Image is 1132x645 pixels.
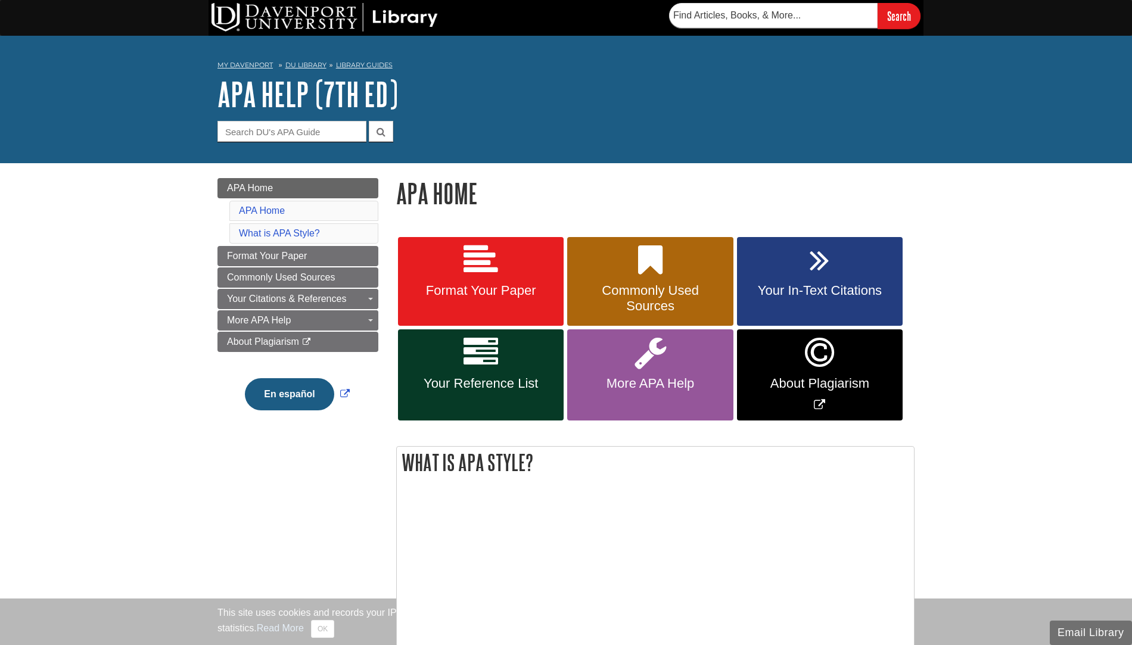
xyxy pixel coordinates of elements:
a: Commonly Used Sources [217,267,378,288]
span: Format Your Paper [407,283,555,298]
a: Format Your Paper [398,237,564,326]
a: More APA Help [567,329,733,420]
a: What is APA Style? [239,228,320,238]
h1: APA Home [396,178,915,208]
input: Search [878,3,920,29]
button: En español [245,378,334,410]
a: Read More [257,623,304,633]
a: Your Reference List [398,329,564,420]
a: Your Citations & References [217,289,378,309]
input: Find Articles, Books, & More... [669,3,878,28]
a: APA Home [217,178,378,198]
span: More APA Help [227,315,291,325]
span: More APA Help [576,376,724,391]
h2: What is APA Style? [397,447,914,478]
span: Commonly Used Sources [227,272,335,282]
a: Link opens in new window [737,329,903,420]
a: My Davenport [217,60,273,70]
span: About Plagiarism [746,376,894,391]
form: Searches DU Library's articles, books, and more [669,3,920,29]
span: About Plagiarism [227,336,299,347]
i: This link opens in a new window [301,338,312,346]
div: Guide Page Menu [217,178,378,431]
button: Close [311,620,334,638]
button: Email Library [1050,621,1132,645]
a: APA Home [239,205,285,216]
a: DU Library [285,61,326,69]
nav: breadcrumb [217,57,915,76]
a: Library Guides [336,61,393,69]
img: DU Library [212,3,438,32]
span: Your Reference List [407,376,555,391]
input: Search DU's APA Guide [217,121,366,142]
span: Your In-Text Citations [746,283,894,298]
div: This site uses cookies and records your IP address for usage statistics. Additionally, we use Goo... [217,606,915,638]
a: Link opens in new window [242,389,352,399]
a: Your In-Text Citations [737,237,903,326]
span: Your Citations & References [227,294,346,304]
span: APA Home [227,183,273,193]
a: APA Help (7th Ed) [217,76,398,113]
span: Format Your Paper [227,251,307,261]
a: Format Your Paper [217,246,378,266]
a: Commonly Used Sources [567,237,733,326]
span: Commonly Used Sources [576,283,724,314]
a: More APA Help [217,310,378,331]
a: About Plagiarism [217,332,378,352]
